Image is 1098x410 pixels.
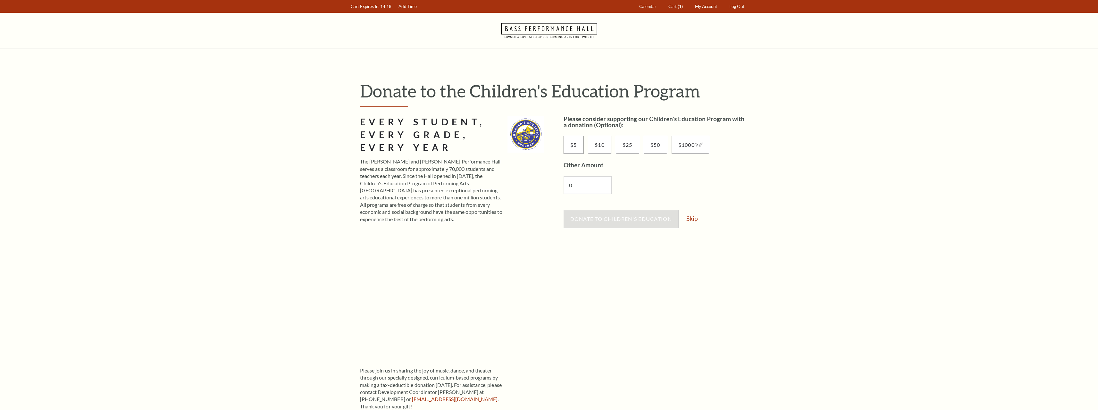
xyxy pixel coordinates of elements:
span: 14:18 [380,4,391,9]
span: Cart [668,4,677,9]
img: cep_logo_2022_standard_335x335.jpg [507,116,544,153]
span: Calendar [639,4,656,9]
p: The [PERSON_NAME] and [PERSON_NAME] Performance Hall serves as a classroom for approximately 70,0... [360,158,503,223]
a: Skip [686,215,698,222]
input: $25 [616,136,639,154]
span: Cart Expires In: [351,4,379,9]
span: (1) [678,4,683,9]
a: Add Time [395,0,420,13]
iframe: Children’s Education Program of Performing Arts Fort Worth - 2024 [360,249,503,350]
span: Donate to Children's Education [570,216,672,222]
a: Log Out [726,0,747,13]
h1: Donate to the Children's Education Program [360,80,748,101]
a: Calendar [636,0,659,13]
label: Other Amount [564,161,603,169]
input: $1000 [672,136,709,154]
input: $50 [644,136,667,154]
label: Please consider supporting our Children's Education Program with a donation (Optional): [564,115,744,129]
p: Please join us in sharing the joy of music, dance, and theater through our specially designed, cu... [360,367,503,410]
a: My Account [692,0,720,13]
a: Cart (1) [665,0,686,13]
h2: Every Student, Every Grade, Every Year [360,116,503,154]
a: [EMAIL_ADDRESS][DOMAIN_NAME] [412,396,498,402]
span: My Account [695,4,717,9]
input: $5 [564,136,584,154]
button: Donate to Children's Education [564,210,679,228]
input: $10 [588,136,611,154]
